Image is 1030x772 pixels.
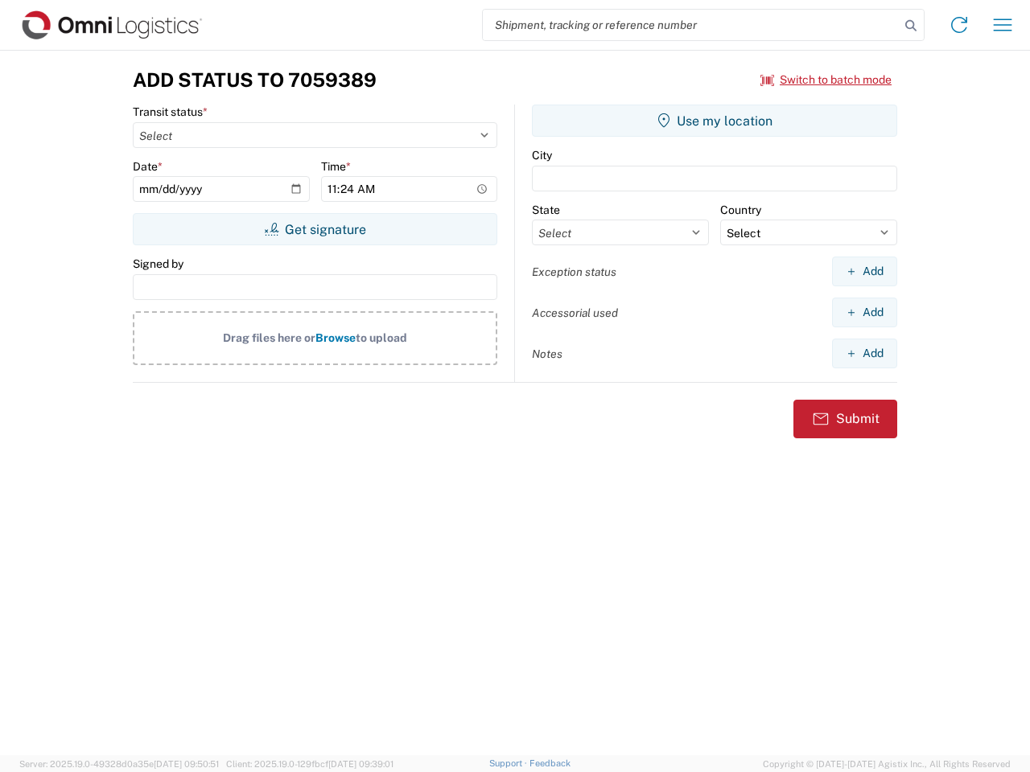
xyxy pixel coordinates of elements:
[223,331,315,344] span: Drag files here or
[328,759,393,769] span: [DATE] 09:39:01
[832,257,897,286] button: Add
[154,759,219,769] span: [DATE] 09:50:51
[793,400,897,438] button: Submit
[720,203,761,217] label: Country
[763,757,1011,771] span: Copyright © [DATE]-[DATE] Agistix Inc., All Rights Reserved
[532,265,616,279] label: Exception status
[133,159,163,174] label: Date
[532,203,560,217] label: State
[760,67,892,93] button: Switch to batch mode
[133,68,377,92] h3: Add Status to 7059389
[832,339,897,368] button: Add
[321,159,351,174] label: Time
[483,10,900,40] input: Shipment, tracking or reference number
[532,148,552,162] label: City
[315,331,356,344] span: Browse
[133,257,183,271] label: Signed by
[529,758,571,768] a: Feedback
[532,347,562,361] label: Notes
[532,306,618,320] label: Accessorial used
[356,331,407,344] span: to upload
[226,759,393,769] span: Client: 2025.19.0-129fbcf
[133,105,208,119] label: Transit status
[832,298,897,327] button: Add
[532,105,897,137] button: Use my location
[19,759,219,769] span: Server: 2025.19.0-49328d0a35e
[133,213,497,245] button: Get signature
[489,758,529,768] a: Support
